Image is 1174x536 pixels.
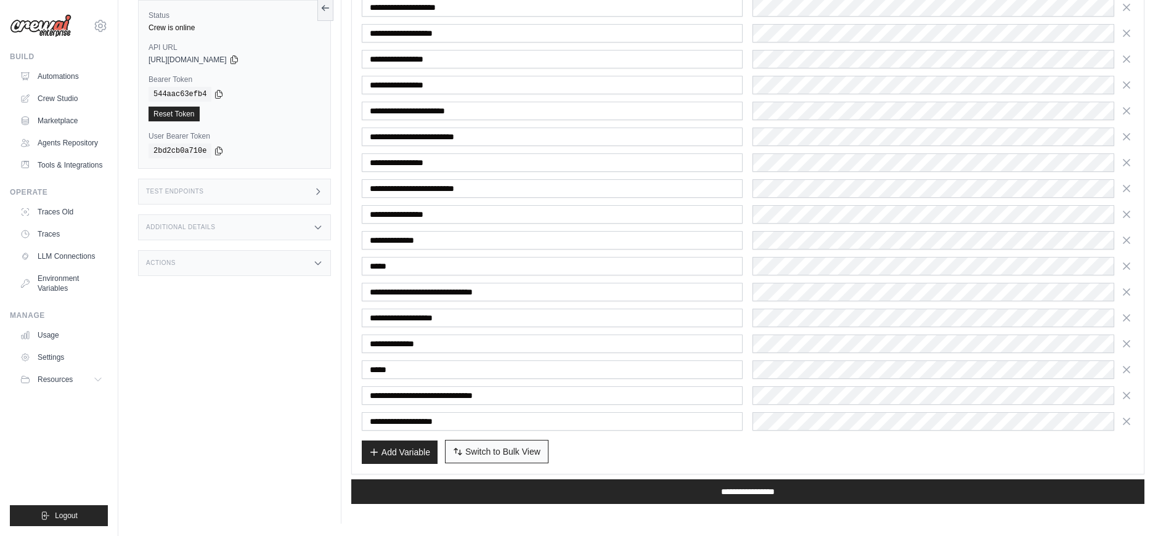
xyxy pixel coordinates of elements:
label: User Bearer Token [149,131,320,141]
a: Settings [15,347,108,367]
label: Status [149,10,320,20]
img: Logo [10,14,71,38]
h3: Test Endpoints [146,188,204,195]
a: Usage [15,325,108,345]
a: LLM Connections [15,246,108,266]
h3: Additional Details [146,224,215,231]
span: Switch to Bulk View [465,445,540,458]
span: Logout [55,511,78,521]
a: Automations [15,67,108,86]
a: Tools & Integrations [15,155,108,175]
button: Add Variable [362,441,438,464]
a: Agents Repository [15,133,108,153]
div: Build [10,52,108,62]
code: 2bd2cb0a710e [149,144,211,158]
a: Marketplace [15,111,108,131]
h3: Actions [146,259,176,267]
a: Reset Token [149,107,200,121]
div: Crew is online [149,23,320,33]
label: API URL [149,43,320,52]
div: Manage [10,311,108,320]
span: [URL][DOMAIN_NAME] [149,55,227,65]
code: 544aac63efb4 [149,87,211,102]
span: Resources [38,375,73,384]
button: Resources [15,370,108,389]
div: Operate [10,187,108,197]
a: Crew Studio [15,89,108,108]
a: Traces [15,224,108,244]
label: Bearer Token [149,75,320,84]
a: Environment Variables [15,269,108,298]
button: Switch to Bulk View [445,440,548,463]
a: Traces Old [15,202,108,222]
button: Logout [10,505,108,526]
